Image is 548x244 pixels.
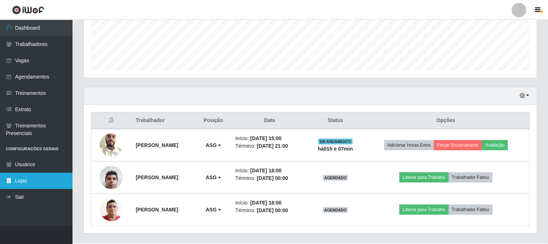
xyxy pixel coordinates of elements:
strong: [PERSON_NAME] [136,142,178,148]
time: [DATE] 15:00 [250,135,282,141]
th: Status [308,112,363,129]
strong: ASG + [206,142,221,148]
th: Trabalhador [132,112,196,129]
button: Liberar para Trabalho [399,172,448,182]
strong: [PERSON_NAME] [136,174,178,180]
li: Início: [235,135,303,142]
button: Avaliação [482,140,508,150]
th: Posição [196,112,231,129]
button: Liberar para Trabalho [399,205,448,215]
span: AGENDADO [323,175,348,181]
img: 1682710003288.jpeg [100,162,123,193]
li: Término: [235,174,303,182]
button: Trabalhador Faltou [449,205,493,215]
li: Término: [235,142,303,150]
span: AGENDADO [323,207,348,213]
strong: ASG + [206,207,221,213]
img: 1717722421644.jpeg [100,194,123,225]
span: EM ANDAMENTO [318,139,353,144]
li: Início: [235,167,303,174]
th: Opções [363,112,530,129]
th: Data [231,112,308,129]
strong: [PERSON_NAME] [136,207,178,213]
li: Término: [235,207,303,214]
li: Início: [235,199,303,207]
time: [DATE] 18:00 [250,168,282,173]
strong: ASG + [206,174,221,180]
time: [DATE] 00:00 [257,207,288,213]
button: Forçar Encerramento [434,140,482,150]
time: [DATE] 00:00 [257,175,288,181]
strong: há 01 h e 07 min [318,146,353,152]
time: [DATE] 21:00 [257,143,288,149]
time: [DATE] 18:00 [250,200,282,206]
img: 1745615906259.jpeg [100,130,123,160]
img: CoreUI Logo [12,5,44,14]
button: Adicionar Horas Extra [384,140,434,150]
button: Trabalhador Faltou [449,172,493,182]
